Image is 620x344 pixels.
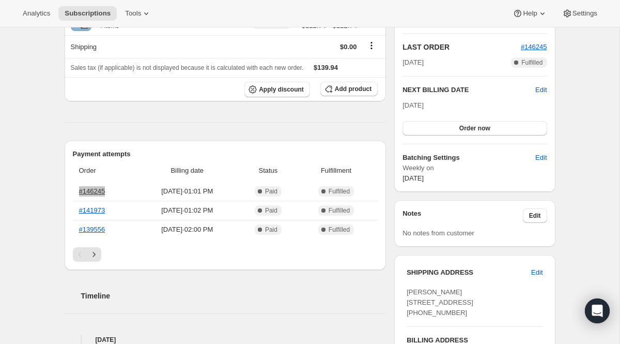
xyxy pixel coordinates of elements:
[73,149,378,159] h2: Payment attempts
[73,159,136,182] th: Order
[139,186,236,197] span: [DATE] · 01:01 PM
[73,247,378,262] nav: Pagination
[125,9,141,18] span: Tools
[521,42,547,52] button: #146245
[71,64,304,71] span: Sales tax (if applicable) is not displayed because it is calculated with each new order.
[65,9,111,18] span: Subscriptions
[402,208,523,223] h3: Notes
[407,288,473,317] span: [PERSON_NAME] [STREET_ADDRESS] [PHONE_NUMBER]
[65,35,249,58] th: Shipping
[402,174,424,182] span: [DATE]
[81,291,386,301] h2: Timeline
[329,187,350,196] span: Fulfilled
[242,166,295,176] span: Status
[259,85,304,94] span: Apply discount
[79,187,105,195] a: #146245
[402,229,474,237] span: No notes from customer
[402,57,424,68] span: [DATE]
[335,85,371,93] span: Add product
[525,264,549,281] button: Edit
[556,6,603,21] button: Settings
[535,85,547,95] button: Edit
[585,298,610,323] div: Open Intercom Messenger
[23,9,50,18] span: Analytics
[87,247,101,262] button: Next
[139,166,236,176] span: Billing date
[523,9,537,18] span: Help
[329,206,350,215] span: Fulfilled
[529,212,541,220] span: Edit
[402,85,535,95] h2: NEXT BILLING DATE
[58,6,117,21] button: Subscriptions
[506,6,553,21] button: Help
[329,226,350,234] span: Fulfilled
[459,124,490,132] span: Order now
[79,226,105,233] a: #139556
[402,153,535,163] h6: Batching Settings
[265,226,277,234] span: Paid
[402,121,547,136] button: Order now
[535,153,547,163] span: Edit
[340,43,357,51] span: $0.00
[363,40,380,51] button: Shipping actions
[407,267,531,278] h3: SHIPPING ADDRESS
[301,166,371,176] span: Fulfillment
[402,101,424,109] span: [DATE]
[320,82,378,96] button: Add product
[572,9,597,18] span: Settings
[521,43,547,51] a: #146245
[79,206,105,214] a: #141973
[265,206,277,215] span: Paid
[139,205,236,216] span: [DATE] · 01:02 PM
[402,42,521,52] h2: LAST ORDER
[531,267,542,278] span: Edit
[265,187,277,196] span: Paid
[402,163,547,173] span: Weekly on
[119,6,158,21] button: Tools
[17,6,56,21] button: Analytics
[521,58,542,67] span: Fulfilled
[529,149,553,166] button: Edit
[244,82,310,97] button: Apply discount
[139,225,236,235] span: [DATE] · 02:00 PM
[523,208,547,223] button: Edit
[314,64,338,71] span: $139.94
